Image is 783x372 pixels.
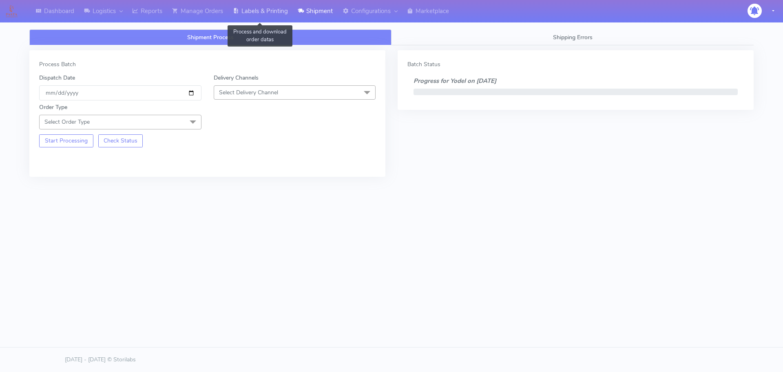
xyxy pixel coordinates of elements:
[39,60,376,69] div: Process Batch
[214,74,259,82] label: Delivery Channels
[414,77,496,85] i: Progress for Yodel on [DATE]
[219,89,278,96] span: Select Delivery Channel
[98,134,143,147] button: Check Status
[39,134,93,147] button: Start Processing
[553,33,593,41] span: Shipping Errors
[407,60,744,69] div: Batch Status
[44,118,90,126] span: Select Order Type
[29,29,754,45] ul: Tabs
[39,103,67,111] label: Order Type
[187,33,234,41] span: Shipment Process
[39,74,75,82] label: Dispatch Date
